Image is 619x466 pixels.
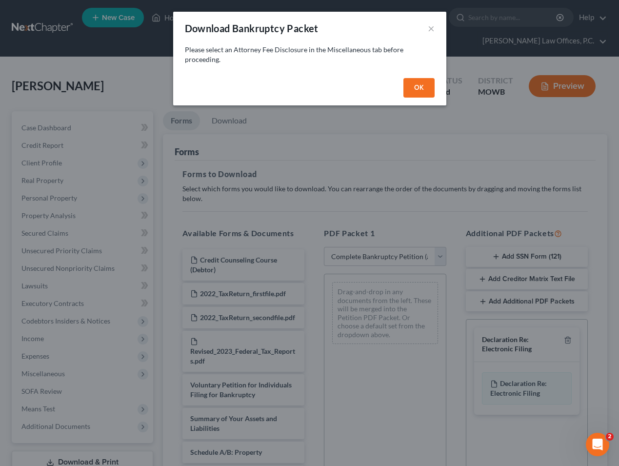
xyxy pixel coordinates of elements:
p: Please select an Attorney Fee Disclosure in the Miscellaneous tab before proceeding. [185,45,435,64]
button: × [428,22,435,34]
span: 2 [606,433,614,441]
div: Download Bankruptcy Packet [185,21,319,35]
button: OK [403,78,435,98]
iframe: Intercom live chat [586,433,609,456]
